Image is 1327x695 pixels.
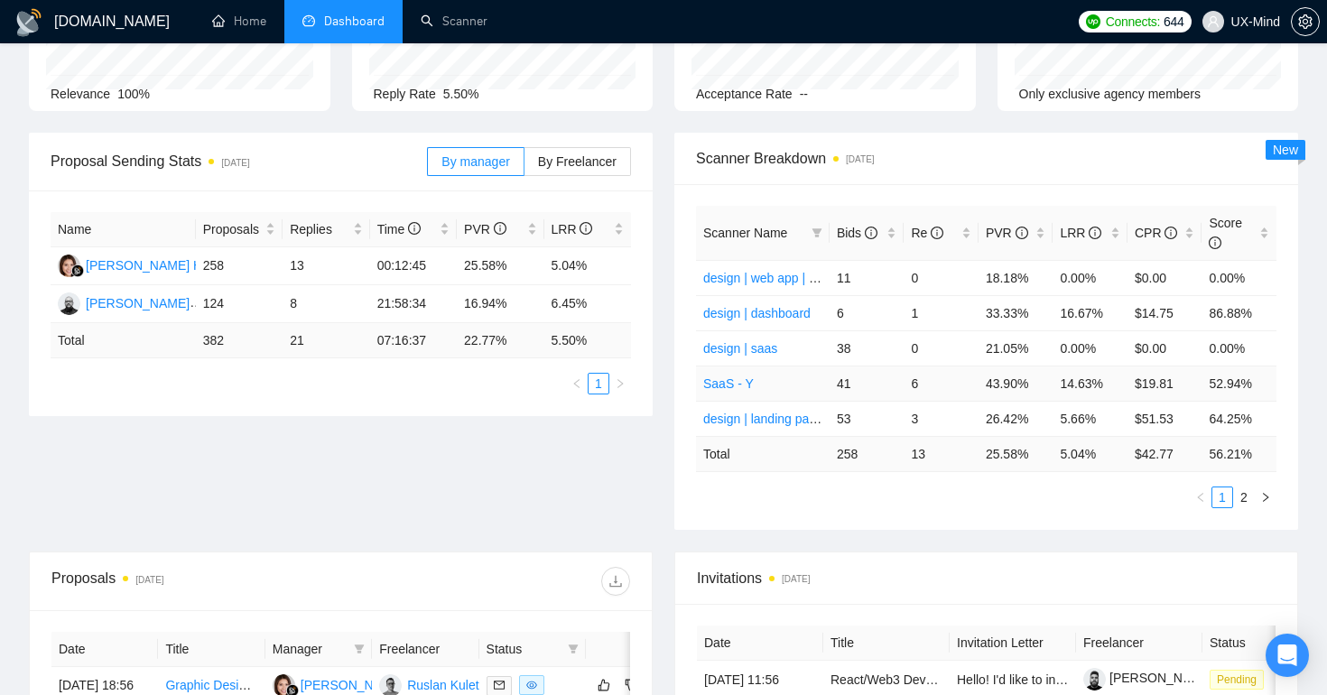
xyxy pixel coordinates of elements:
li: 2 [1233,486,1255,508]
a: KH[PERSON_NAME] Heart [58,257,224,272]
td: 25.58 % [979,436,1053,471]
span: Scanner Breakdown [696,147,1276,170]
span: Manager [273,639,347,659]
li: 1 [588,373,609,394]
td: 43.90% [979,366,1053,401]
td: 5.66% [1053,401,1127,436]
span: Re [911,226,943,240]
img: gigradar-bm.png [71,264,84,277]
th: Title [823,625,950,661]
th: Date [51,632,158,667]
td: 00:12:45 [370,247,457,285]
a: 1 [589,374,608,394]
span: Proposal Sending Stats [51,150,427,172]
span: Relevance [51,87,110,101]
td: 13 [283,247,369,285]
span: left [571,378,582,389]
td: 0.00% [1053,260,1127,295]
span: Invitations [697,567,1276,589]
a: setting [1291,14,1320,29]
span: eye [526,680,537,690]
td: 0.00% [1202,260,1276,295]
td: 14.63% [1053,366,1127,401]
td: 124 [196,285,283,323]
a: YB[PERSON_NAME] [58,295,190,310]
span: right [1260,492,1271,503]
a: RKRuslan Kuletski [379,677,495,691]
a: [PERSON_NAME] [1083,671,1213,685]
td: 52.94% [1202,366,1276,401]
td: 3 [904,401,979,436]
td: 6.45% [544,285,632,323]
td: 0 [904,260,979,295]
a: design | landing page [703,412,823,426]
td: Total [51,323,196,358]
li: Next Page [609,373,631,394]
span: user [1207,15,1220,28]
span: By manager [441,154,509,169]
span: dislike [625,678,637,692]
span: PVR [986,226,1028,240]
li: Previous Page [1190,486,1211,508]
a: design | dashboard [703,306,811,320]
a: 1 [1212,487,1232,507]
td: 38 [830,330,905,366]
td: 8 [283,285,369,323]
span: Acceptance Rate [696,87,793,101]
th: Title [158,632,264,667]
span: filter [354,644,365,654]
span: By Freelancer [538,154,617,169]
img: logo [14,8,43,37]
th: Replies [283,212,369,247]
td: 258 [196,247,283,285]
span: Only exclusive agency members [1019,87,1202,101]
img: KH [58,255,80,277]
span: info-circle [1016,227,1028,239]
td: 16.94% [457,285,543,323]
td: 13 [904,436,979,471]
span: filter [564,635,582,663]
span: Proposals [203,219,262,239]
a: SaaS - Y [703,376,754,391]
td: Total [696,436,830,471]
td: $19.81 [1127,366,1202,401]
span: filter [350,635,368,663]
td: 25.58% [457,247,543,285]
time: [DATE] [846,154,874,164]
td: 5.50 % [544,323,632,358]
span: like [598,678,610,692]
a: homeHome [212,14,266,29]
button: left [1190,486,1211,508]
div: Ruslan Kuletski [407,675,495,695]
a: searchScanner [421,14,487,29]
li: Next Page [1255,486,1276,508]
div: [PERSON_NAME] [86,293,190,313]
span: filter [812,227,822,238]
span: info-circle [494,222,506,235]
td: 26.42% [979,401,1053,436]
td: 07:16:37 [370,323,457,358]
td: $51.53 [1127,401,1202,436]
th: Freelancer [1076,625,1202,661]
td: $0.00 [1127,330,1202,366]
span: info-circle [1209,236,1221,249]
span: LRR [1060,226,1101,240]
time: [DATE] [221,158,249,168]
div: [PERSON_NAME] Heart [301,675,439,695]
span: download [602,574,629,588]
span: -- [800,87,808,101]
span: Connects: [1106,12,1160,32]
td: 5.04% [544,247,632,285]
td: 5.04 % [1053,436,1127,471]
button: download [601,567,630,596]
span: Bids [837,226,877,240]
td: 22.77 % [457,323,543,358]
td: 21.05% [979,330,1053,366]
span: Score [1209,216,1242,250]
li: Previous Page [566,373,588,394]
span: info-circle [931,227,943,239]
span: Time [377,222,421,236]
button: right [609,373,631,394]
button: setting [1291,7,1320,36]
